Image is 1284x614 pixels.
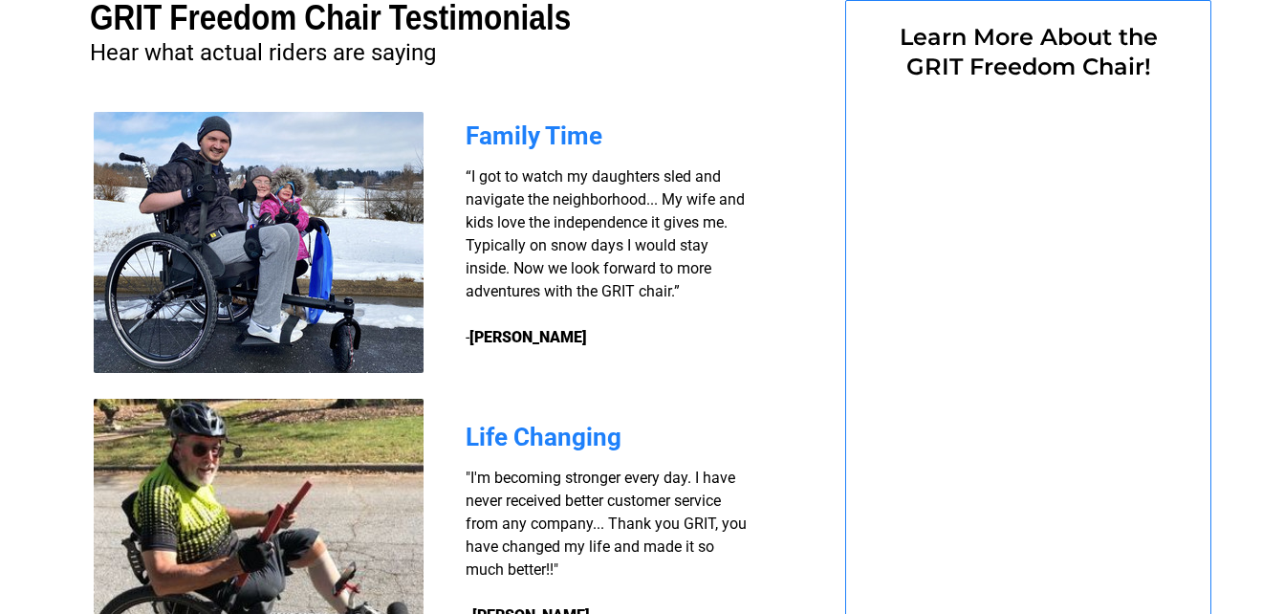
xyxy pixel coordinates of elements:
span: Hear what actual riders are saying [90,39,436,66]
span: "I'm becoming stronger every day. I have never received better customer service from any company.... [466,469,747,579]
strong: [PERSON_NAME] [469,328,587,346]
span: Learn More About the GRIT Freedom Chair! [900,23,1158,80]
span: “I got to watch my daughters sled and navigate the neighborhood... My wife and kids love the inde... [466,167,745,346]
span: Family Time [466,121,602,150]
span: Life Changing [466,423,621,451]
iframe: Form 0 [878,93,1179,607]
